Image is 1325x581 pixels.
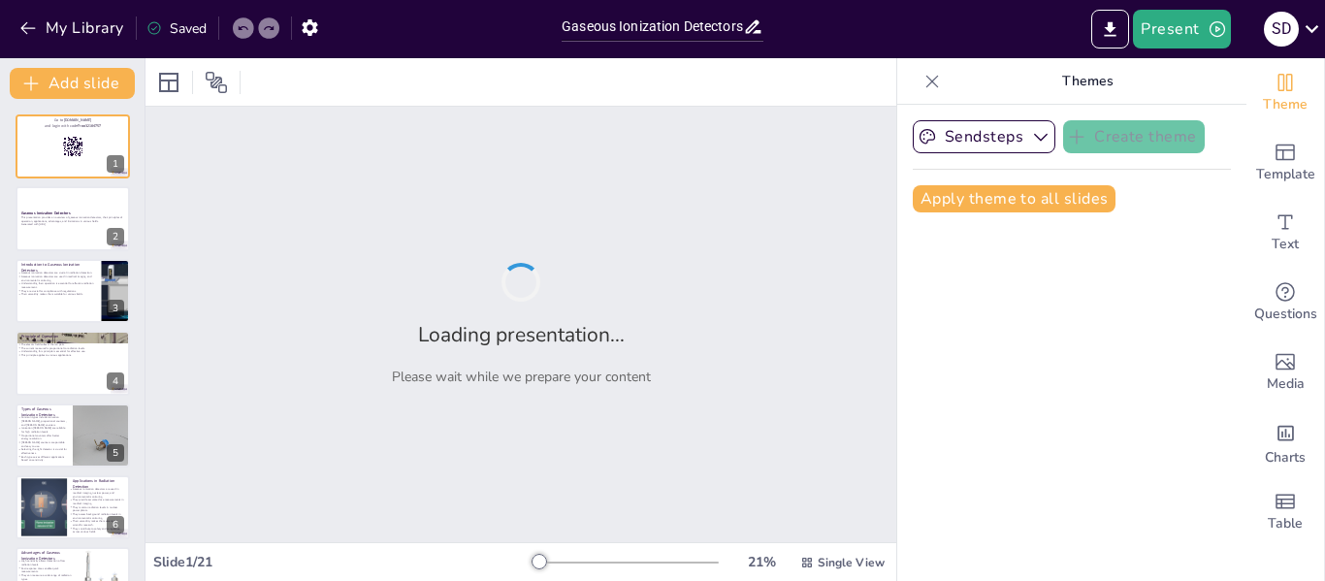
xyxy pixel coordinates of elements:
span: Media [1267,373,1305,395]
p: High sensitivity allows detection of low radiation levels. [21,560,73,566]
span: Theme [1263,94,1308,115]
p: Selecting the right detector is crucial for effectiveness. [21,447,67,454]
p: Advantages of Gaseous Ionization Detectors [21,551,73,562]
p: Types of Gaseous Ionization Detectors [21,406,67,417]
div: 2 [16,186,130,250]
button: Sendsteps [913,120,1055,153]
p: Go to [21,117,124,123]
button: My Library [15,13,132,44]
button: Create theme [1063,120,1205,153]
p: Fast response times enable quick measurements. [21,566,73,573]
div: 3 [16,259,130,323]
p: Understanding their operation is essential for effective radiation measurement. [21,281,96,288]
p: This principle applies to various applications. [21,354,124,358]
div: 1 [16,114,130,178]
div: 1 [107,155,124,173]
p: and login with code [21,123,124,129]
button: Export to PowerPoint [1091,10,1129,48]
div: Add charts and graphs [1246,407,1324,477]
strong: Gaseous Ionization Detectors [21,210,70,215]
p: Generated with [URL] [21,222,124,226]
p: They assess background radiation levels in environmental monitoring. [73,512,124,519]
div: 6 [107,516,124,533]
p: Gaseous ionization detectors are used in medical imaging and environmental monitoring. [21,274,96,281]
p: The current measured is proportional to radiation levels. [21,346,124,350]
p: Their versatility makes them suitable for various fields. [21,292,96,296]
p: Introduction to Gaseous Ionization Detectors [21,262,96,273]
p: Each type serves different applications based on sensitivity. [21,455,67,462]
p: Their versatility makes them essential in scientific research. [73,520,124,527]
div: Layout [153,67,184,98]
div: Add a table [1246,477,1324,547]
h2: Loading presentation... [418,321,625,348]
div: 4 [16,331,130,395]
p: Common types include ionization [PERSON_NAME], proportional counters, and [PERSON_NAME] counters. [21,415,67,426]
span: Single View [818,555,885,570]
div: Add images, graphics, shapes or video [1246,338,1324,407]
span: Position [205,71,228,94]
div: 2 [107,228,124,245]
button: S D [1264,10,1299,48]
div: 5 [107,444,124,462]
p: Gaseous ionization detectors are crucial in radiation detection. [21,271,96,274]
p: Please wait while we prepare your content [392,368,651,386]
div: Saved [146,19,207,38]
div: Add ready made slides [1246,128,1324,198]
p: [PERSON_NAME] counters are portable and easy to use. [21,440,67,447]
span: Text [1272,234,1299,255]
p: They contribute to safety and compliance across various fields. [73,527,124,533]
div: 4 [107,372,124,390]
div: Add text boxes [1246,198,1324,268]
div: S D [1264,12,1299,47]
p: Themes [948,58,1227,105]
div: 5 [16,403,130,468]
p: This presentation provides an overview of gaseous ionization detectors, their principles of opera... [21,215,124,222]
input: Insert title [562,13,743,41]
span: Charts [1265,447,1306,468]
div: 3 [107,300,124,317]
div: 6 [16,475,130,539]
div: Slide 1 / 21 [153,553,533,571]
p: Understanding this principle is essential for effective use. [21,350,124,354]
span: Table [1268,513,1303,534]
p: They monitor radiation levels in nuclear power plants. [73,505,124,512]
div: Get real-time input from your audience [1246,268,1324,338]
span: Questions [1254,304,1317,325]
strong: [DOMAIN_NAME] [64,118,92,123]
p: Principle of Operation [21,334,124,339]
button: Present [1133,10,1230,48]
p: Proportional counters offer better energy resolution. [21,434,67,440]
p: They provide accurate dose measurements in medical imaging. [73,499,124,505]
p: They can measure a wide range of radiation types. [21,574,73,581]
p: Ionization [PERSON_NAME] are reliable for high radiation levels. [21,426,67,433]
p: Gaseous ionization detectors are used in medical imaging, nuclear power, and environmental monito... [73,488,124,499]
p: The electric field collects the ion pairs. [21,343,124,347]
div: 21 % [738,553,785,571]
p: Applications in Radiation Detection [73,478,124,489]
span: Template [1256,164,1315,185]
p: They are crucial for compliance with regulations. [21,289,96,293]
button: Apply theme to all slides [913,185,1115,212]
button: Add slide [10,68,135,99]
div: Change the overall theme [1246,58,1324,128]
p: Ionization creates charge pairs in the gas. [21,339,124,343]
